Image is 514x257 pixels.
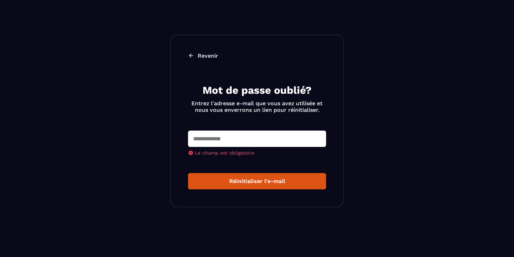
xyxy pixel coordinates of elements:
[188,52,326,59] a: Revenir
[188,100,326,113] p: Entrez l'adresse e-mail que vous avez utilisée et nous vous enverrons un lien pour réinitialiser.
[198,52,218,59] p: Revenir
[194,178,320,184] div: Réinitialiser l'e-mail
[188,173,326,189] button: Réinitialiser l'e-mail
[188,83,326,97] h2: Mot de passe oublié?
[195,150,254,156] span: Le champ est obligatoire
